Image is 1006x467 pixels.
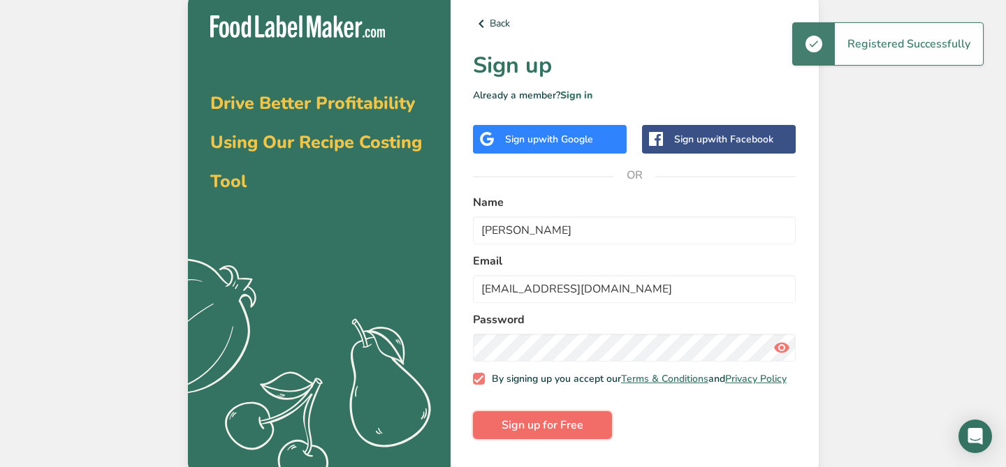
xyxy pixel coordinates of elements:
input: email@example.com [473,275,796,303]
h1: Sign up [473,49,796,82]
a: Terms & Conditions [621,372,708,385]
span: By signing up you accept our and [485,373,787,385]
span: Drive Better Profitability Using Our Recipe Costing Tool [210,91,422,193]
span: with Facebook [708,133,773,146]
a: Privacy Policy [725,372,787,385]
p: Already a member? [473,88,796,103]
label: Email [473,253,796,269]
div: Sign up [674,132,773,147]
span: with Google [539,133,593,146]
label: Name [473,194,796,211]
span: Sign up for Free [502,417,583,433]
button: Sign up for Free [473,411,612,439]
a: Sign in [560,89,592,102]
img: Food Label Maker [210,15,385,38]
label: Password [473,311,796,328]
div: Registered Successfully [835,23,983,65]
input: John Doe [473,216,796,244]
span: OR [613,154,655,196]
div: Sign up [505,132,593,147]
a: Back [473,15,796,32]
div: Open Intercom Messenger [958,420,992,453]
